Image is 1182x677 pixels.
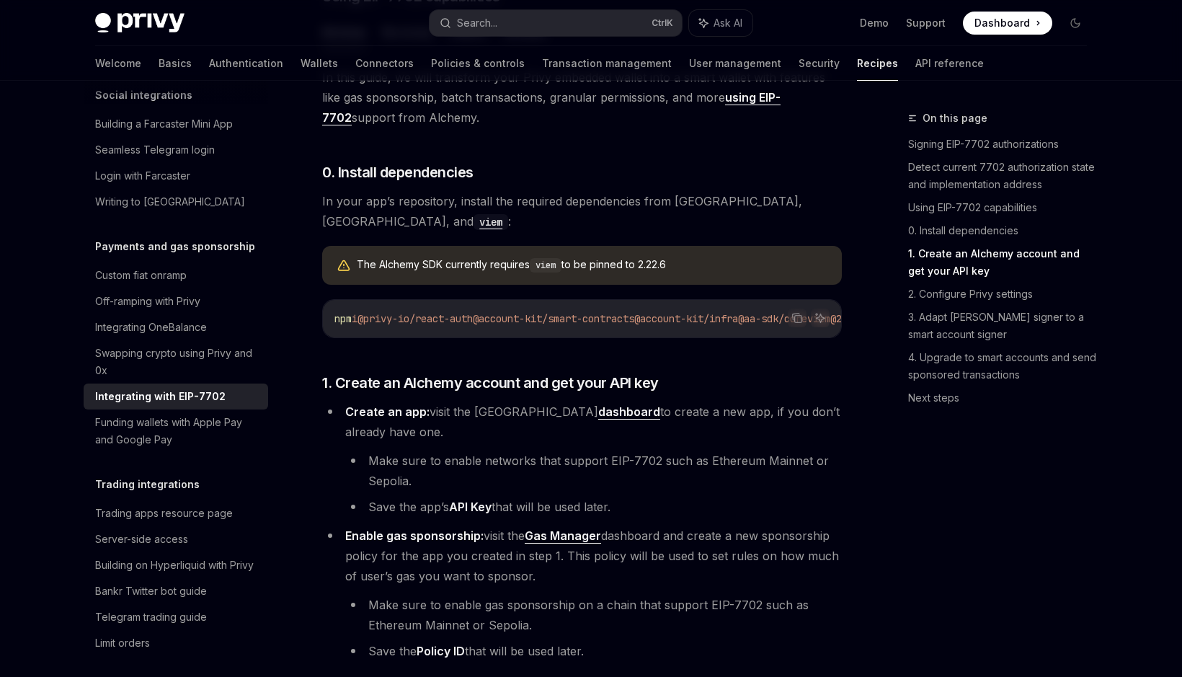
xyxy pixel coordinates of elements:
[95,13,185,33] img: dark logo
[357,312,473,325] span: @privy-io/react-auth
[355,46,414,81] a: Connectors
[474,214,508,230] code: viem
[908,156,1098,196] a: Detect current 7702 authorization state and implementation address
[345,595,842,635] li: Make sure to enable gas sponsorship on a chain that support EIP-7702 such as Ethereum Mainnet or ...
[84,410,268,453] a: Funding wallets with Apple Pay and Google Pay
[95,505,233,522] div: Trading apps resource page
[95,46,141,81] a: Welcome
[95,476,200,493] h5: Trading integrations
[352,312,357,325] span: i
[417,644,465,658] strong: Policy ID
[84,526,268,552] a: Server-side access
[84,630,268,656] a: Limit orders
[322,162,474,182] span: 0. Install dependencies
[84,578,268,604] a: Bankr Twitter bot guide
[357,257,827,273] div: The Alchemy SDK currently requires to be pinned to 2.22.6
[345,497,842,517] li: Save the app’s that will be used later.
[95,531,188,548] div: Server-side access
[84,111,268,137] a: Building a Farcaster Mini App
[95,293,200,310] div: Off-ramping with Privy
[95,609,207,626] div: Telegram trading guide
[449,500,492,514] strong: API Key
[525,528,601,544] a: Gas Manager
[95,414,259,448] div: Funding wallets with Apple Pay and Google Pay
[634,312,738,325] span: @account-kit/infra
[95,388,226,405] div: Integrating with EIP-7702
[95,167,190,185] div: Login with Farcaster
[908,346,1098,386] a: 4. Upgrade to smart accounts and send sponsored transactions
[84,314,268,340] a: Integrating OneBalance
[95,238,255,255] h5: Payments and gas sponsorship
[84,340,268,384] a: Swapping crypto using Privy and 0x
[95,634,150,652] div: Limit orders
[345,528,839,583] span: visit the dashboard and create a new sponsorship policy for the app you created in step 1. This p...
[474,214,508,229] a: viem
[84,189,268,215] a: Writing to [GEOGRAPHIC_DATA]
[473,312,634,325] span: @account-kit/smart-contracts
[209,46,283,81] a: Authentication
[908,306,1098,346] a: 3. Adapt [PERSON_NAME] signer to a smart account signer
[95,193,245,211] div: Writing to [GEOGRAPHIC_DATA]
[95,319,207,336] div: Integrating OneBalance
[860,16,889,30] a: Demo
[714,16,742,30] span: Ask AI
[908,196,1098,219] a: Using EIP-7702 capabilities
[542,46,672,81] a: Transaction management
[908,283,1098,306] a: 2. Configure Privy settings
[807,312,871,325] span: viem@2.22.6
[811,309,830,327] button: Ask AI
[738,312,807,325] span: @aa-sdk/core
[337,259,351,273] svg: Warning
[923,110,987,127] span: On this page
[84,137,268,163] a: Seamless Telegram login
[345,641,842,661] li: Save the that will be used later.
[689,10,752,36] button: Ask AI
[345,404,840,439] span: visit the [GEOGRAPHIC_DATA] to create a new app, if you don’t already have one.
[322,373,659,393] span: 1. Create an Alchemy account and get your API key
[788,309,806,327] button: Copy the contents from the code block
[908,242,1098,283] a: 1. Create an Alchemy account and get your API key
[95,557,254,574] div: Building on Hyperliquid with Privy
[457,14,497,32] div: Search...
[322,90,781,125] a: using EIP-7702
[652,17,673,29] span: Ctrl K
[95,115,233,133] div: Building a Farcaster Mini App
[84,552,268,578] a: Building on Hyperliquid with Privy
[906,16,946,30] a: Support
[95,267,187,284] div: Custom fiat onramp
[345,404,430,419] strong: Create an app:
[84,262,268,288] a: Custom fiat onramp
[915,46,984,81] a: API reference
[84,384,268,410] a: Integrating with EIP-7702
[345,451,842,491] li: Make sure to enable networks that support EIP-7702 such as Ethereum Mainnet or Sepolia.
[430,10,682,36] button: Search...CtrlK
[974,16,1030,30] span: Dashboard
[334,312,352,325] span: npm
[84,163,268,189] a: Login with Farcaster
[908,133,1098,156] a: Signing EIP-7702 authorizations
[95,141,215,159] div: Seamless Telegram login
[1064,12,1087,35] button: Toggle dark mode
[95,583,207,600] div: Bankr Twitter bot guide
[84,500,268,526] a: Trading apps resource page
[431,46,525,81] a: Policies & controls
[84,288,268,314] a: Off-ramping with Privy
[301,46,338,81] a: Wallets
[908,219,1098,242] a: 0. Install dependencies
[689,46,781,81] a: User management
[963,12,1052,35] a: Dashboard
[84,604,268,630] a: Telegram trading guide
[322,67,842,128] span: In this guide, we will transform your Privy embedded wallet into a smart wallet with features lik...
[598,404,660,420] a: dashboard
[908,386,1098,410] a: Next steps
[322,191,842,231] span: In your app’s repository, install the required dependencies from [GEOGRAPHIC_DATA], [GEOGRAPHIC_D...
[530,258,561,273] code: viem
[95,345,259,379] div: Swapping crypto using Privy and 0x
[159,46,192,81] a: Basics
[857,46,898,81] a: Recipes
[799,46,840,81] a: Security
[345,528,484,543] strong: Enable gas sponsorship:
